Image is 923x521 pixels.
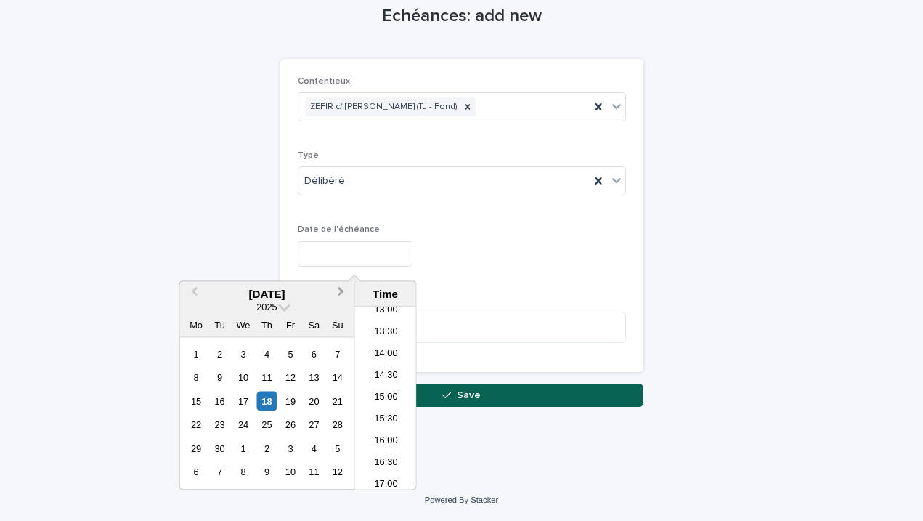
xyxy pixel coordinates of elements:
div: Th [257,315,277,335]
div: Choose Wednesday, 3 September 2025 [233,344,253,363]
div: Su [328,315,347,335]
div: Choose Tuesday, 7 October 2025 [210,462,229,482]
span: Délibéré [304,174,345,189]
div: Choose Monday, 1 September 2025 [186,344,206,363]
div: ZEFIR c/ [PERSON_NAME] (TJ - Fond) [306,97,460,117]
div: Sa [304,315,324,335]
div: Choose Saturday, 4 October 2025 [304,438,324,458]
div: Choose Monday, 22 September 2025 [186,415,206,435]
a: Powered By Stacker [425,496,498,504]
div: Choose Tuesday, 9 September 2025 [210,368,229,387]
div: Choose Sunday, 7 September 2025 [328,344,347,363]
div: Fr [280,315,300,335]
div: Choose Saturday, 27 September 2025 [304,415,324,435]
div: Choose Sunday, 5 October 2025 [328,438,347,458]
div: Choose Friday, 26 September 2025 [280,415,300,435]
span: 2025 [256,302,277,312]
div: Choose Friday, 3 October 2025 [280,438,300,458]
li: 13:00 [355,301,417,323]
div: Choose Thursday, 9 October 2025 [257,462,277,482]
div: Choose Monday, 29 September 2025 [186,438,206,458]
li: 16:00 [355,432,417,453]
div: Choose Friday, 5 September 2025 [280,344,300,363]
div: Choose Thursday, 18 September 2025 [257,391,277,411]
div: Choose Saturday, 11 October 2025 [304,462,324,482]
li: 16:30 [355,453,417,475]
div: Choose Wednesday, 8 October 2025 [233,462,253,482]
div: Choose Thursday, 2 October 2025 [257,438,277,458]
div: Choose Sunday, 21 September 2025 [328,391,347,411]
div: Choose Saturday, 6 September 2025 [304,344,324,363]
div: Choose Sunday, 28 September 2025 [328,415,347,435]
div: Tu [210,315,229,335]
div: Choose Wednesday, 1 October 2025 [233,438,253,458]
div: Mo [186,315,206,335]
div: We [233,315,253,335]
div: Choose Monday, 8 September 2025 [186,368,206,387]
div: Time [359,288,412,301]
div: Choose Thursday, 25 September 2025 [257,415,277,435]
div: Choose Wednesday, 17 September 2025 [233,391,253,411]
li: 14:00 [355,344,417,366]
h1: Echéances: add new [280,6,643,27]
div: Choose Tuesday, 16 September 2025 [210,391,229,411]
div: [DATE] [179,288,354,301]
div: Choose Saturday, 20 September 2025 [304,391,324,411]
div: Choose Wednesday, 10 September 2025 [233,368,253,387]
span: Save [457,390,481,400]
li: 15:00 [355,388,417,410]
span: Type [298,151,319,160]
div: month 2025-09 [184,342,349,484]
div: Choose Wednesday, 24 September 2025 [233,415,253,435]
span: Date de l'échéance [298,225,380,234]
li: 14:30 [355,366,417,388]
div: Choose Monday, 15 September 2025 [186,391,206,411]
button: Next Month [331,283,354,307]
div: Choose Friday, 10 October 2025 [280,462,300,482]
button: Previous Month [181,283,204,307]
button: Save [280,384,643,407]
div: Choose Thursday, 4 September 2025 [257,344,277,363]
div: Choose Thursday, 11 September 2025 [257,368,277,387]
div: Choose Friday, 12 September 2025 [280,368,300,387]
div: Choose Monday, 6 October 2025 [186,462,206,482]
div: Choose Tuesday, 30 September 2025 [210,438,229,458]
div: Choose Tuesday, 2 September 2025 [210,344,229,363]
div: Choose Friday, 19 September 2025 [280,391,300,411]
li: 13:30 [355,323,417,344]
span: Contentieux [298,77,350,86]
div: Choose Saturday, 13 September 2025 [304,368,324,387]
div: Choose Sunday, 12 October 2025 [328,462,347,482]
li: 15:30 [355,410,417,432]
li: 17:00 [355,475,417,497]
div: Choose Tuesday, 23 September 2025 [210,415,229,435]
div: Choose Sunday, 14 September 2025 [328,368,347,387]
